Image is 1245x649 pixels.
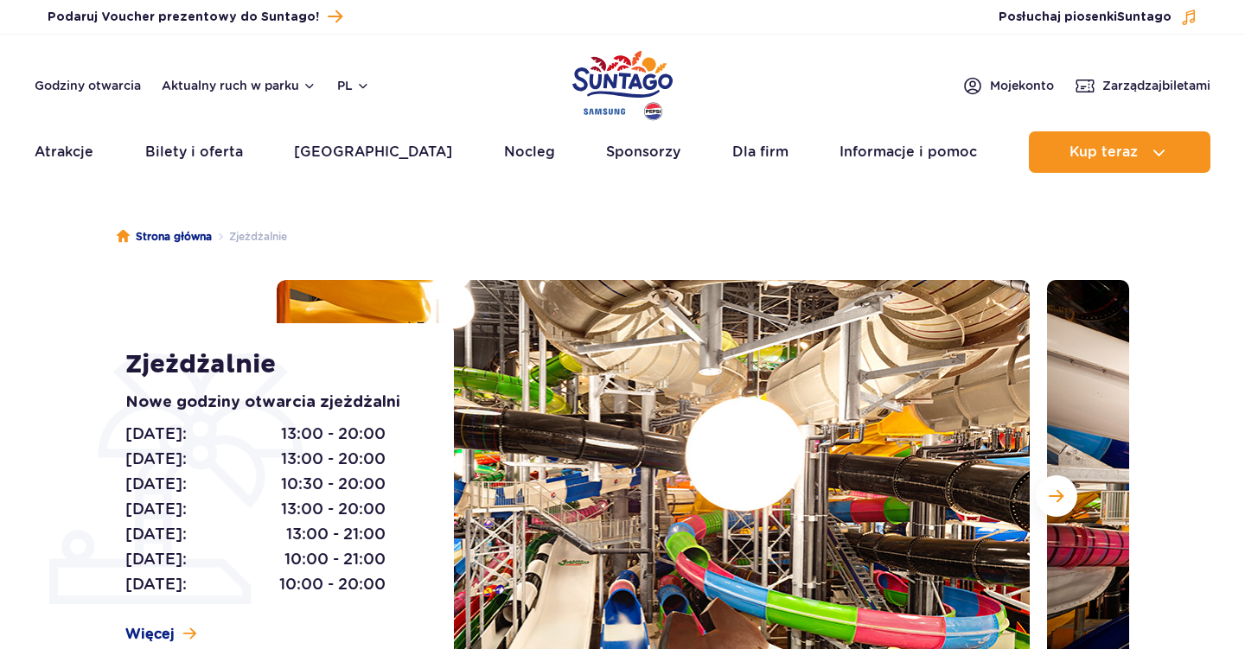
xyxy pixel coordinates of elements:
button: Posłuchaj piosenkiSuntago [999,9,1197,26]
span: Zarządzaj biletami [1102,77,1210,94]
a: [GEOGRAPHIC_DATA] [294,131,452,173]
a: Nocleg [504,131,555,173]
a: Informacje i pomoc [840,131,977,173]
button: Kup teraz [1029,131,1210,173]
a: Dla firm [732,131,788,173]
span: [DATE]: [125,422,187,446]
a: Bilety i oferta [145,131,243,173]
span: 13:00 - 20:00 [281,422,386,446]
span: Więcej [125,625,175,644]
span: Posłuchaj piosenki [999,9,1172,26]
span: 10:00 - 20:00 [279,572,386,596]
button: Następny slajd [1036,475,1077,517]
span: 13:00 - 21:00 [286,522,386,546]
li: Zjeżdżalnie [212,228,287,245]
button: Aktualny ruch w parku [162,79,316,92]
span: [DATE]: [125,497,187,521]
span: Kup teraz [1069,144,1138,160]
button: pl [337,77,370,94]
span: Podaruj Voucher prezentowy do Suntago! [48,9,319,26]
a: Strona główna [117,228,212,245]
a: Mojekonto [962,75,1054,96]
span: 10:00 - 21:00 [284,547,386,571]
span: 10:30 - 20:00 [281,472,386,496]
a: Podaruj Voucher prezentowy do Suntago! [48,5,342,29]
a: Park of Poland [572,43,673,123]
a: Atrakcje [35,131,93,173]
a: Zarządzajbiletami [1075,75,1210,96]
span: [DATE]: [125,572,187,596]
span: 13:00 - 20:00 [281,447,386,471]
p: Nowe godziny otwarcia zjeżdżalni [125,391,415,415]
span: [DATE]: [125,547,187,571]
a: Sponsorzy [606,131,680,173]
span: Suntago [1117,11,1172,23]
a: Więcej [125,625,196,644]
span: [DATE]: [125,447,187,471]
a: Godziny otwarcia [35,77,141,94]
span: [DATE]: [125,472,187,496]
span: Moje konto [990,77,1054,94]
h1: Zjeżdżalnie [125,349,415,380]
span: [DATE]: [125,522,187,546]
span: 13:00 - 20:00 [281,497,386,521]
